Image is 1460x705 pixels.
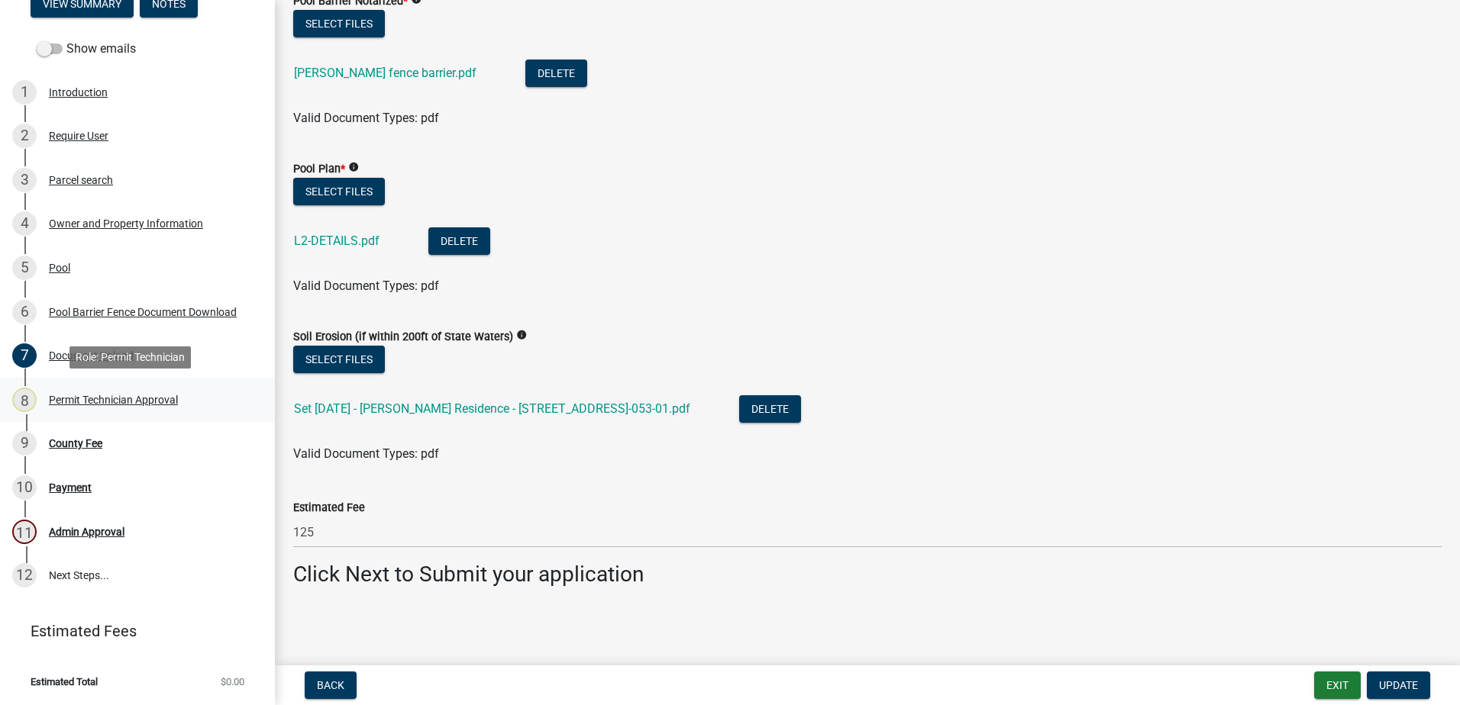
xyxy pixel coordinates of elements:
[293,446,439,461] span: Valid Document Types: pdf
[516,330,527,340] i: info
[49,482,92,493] div: Payment
[49,218,203,229] div: Owner and Property Information
[294,401,690,416] a: Set [DATE] - [PERSON_NAME] Residence - [STREET_ADDRESS]-053-01.pdf
[12,168,37,192] div: 3
[49,130,108,141] div: Require User
[12,616,250,646] a: Estimated Fees
[49,438,102,449] div: County Fee
[69,346,191,369] div: Role: Permit Technician
[525,67,587,82] wm-modal-confirm: Delete Document
[221,677,244,687] span: $0.00
[428,235,490,249] wm-modal-confirm: Delete Document
[49,175,113,185] div: Parcel search
[12,256,37,280] div: 5
[49,87,108,98] div: Introduction
[305,671,357,699] button: Back
[12,431,37,456] div: 9
[293,111,439,125] span: Valid Document Types: pdf
[37,40,136,58] label: Show emails
[317,679,344,691] span: Back
[293,278,439,293] span: Valid Document Types: pdf
[12,520,37,544] div: 11
[739,403,801,417] wm-modal-confirm: Delete Document
[12,300,37,324] div: 6
[348,162,359,172] i: info
[1367,671,1430,699] button: Update
[739,395,801,423] button: Delete
[428,227,490,255] button: Delete
[293,503,365,513] label: Estimated Fee
[12,343,37,368] div: 7
[49,262,70,273] div: Pool
[49,307,237,317] div: Pool Barrier Fence Document Download
[12,563,37,587] div: 12
[49,350,134,361] div: Document Upload
[1314,671,1361,699] button: Exit
[12,80,37,105] div: 1
[294,66,476,80] a: [PERSON_NAME] fence barrier.pdf
[293,10,385,37] button: Select files
[293,164,345,175] label: Pool Plan
[12,211,37,236] div: 4
[49,394,178,405] div: Permit Technician Approval
[294,233,380,248] a: L2-DETAILS.pdf
[12,124,37,148] div: 2
[293,178,385,205] button: Select files
[12,388,37,412] div: 8
[49,526,124,537] div: Admin Approval
[525,60,587,87] button: Delete
[12,475,37,500] div: 10
[293,346,385,373] button: Select files
[293,562,1442,587] h3: Click Next to Submit your application
[1379,679,1418,691] span: Update
[293,332,513,343] label: Soil Erosion (if within 200ft of State Waters)
[31,677,98,687] span: Estimated Total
